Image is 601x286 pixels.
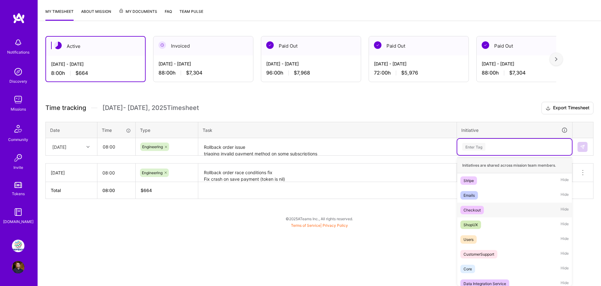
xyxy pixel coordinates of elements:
[136,122,198,138] th: Type
[369,36,469,55] div: Paid Out
[199,139,456,155] textarea: Rollback order issue triaging invalid payment method on some subscriptions
[546,105,551,112] i: icon Download
[13,13,25,24] img: logo
[266,70,356,76] div: 96:00 h
[401,70,418,76] span: $5,976
[266,41,274,49] img: Paid Out
[45,8,74,21] a: My timesheet
[482,60,571,67] div: [DATE] - [DATE]
[158,41,166,49] img: Invoiced
[464,251,494,257] div: CustomerSupport
[482,41,489,49] img: Paid Out
[12,152,24,164] img: Invite
[119,8,157,15] span: My Documents
[46,37,145,56] div: Active
[51,61,140,67] div: [DATE] - [DATE]
[153,36,253,55] div: Invoiced
[7,49,29,55] div: Notifications
[11,121,26,136] img: Community
[294,70,310,76] span: $7,968
[580,144,585,149] img: Submit
[9,78,27,85] div: Discovery
[46,122,97,138] th: Date
[199,164,456,181] textarea: Rollback order race conditions fix Fix crash on save payment (token is nil) Import Stripe Data ca...
[142,144,163,149] span: Engineering
[86,145,90,148] i: icon Chevron
[461,127,568,134] div: Initiative
[14,182,22,188] img: tokens
[374,41,381,49] img: Paid Out
[97,182,136,199] th: 08:00
[291,223,320,228] a: Terms of Service
[165,8,172,21] a: FAQ
[555,57,557,61] img: right
[75,70,88,76] span: $664
[541,102,593,114] button: Export Timesheet
[561,191,569,200] span: Hide
[561,235,569,244] span: Hide
[158,60,248,67] div: [DATE] - [DATE]
[374,70,464,76] div: 72:00 h
[12,190,25,197] div: Tokens
[51,169,92,176] div: [DATE]
[97,164,135,181] input: HH:MM
[13,164,23,171] div: Invite
[561,265,569,273] span: Hide
[12,65,24,78] img: discovery
[12,261,24,273] img: User Avatar
[8,136,28,143] div: Community
[464,266,472,272] div: Core
[561,250,569,258] span: Hide
[464,236,474,243] div: Users
[477,36,576,55] div: Paid Out
[158,70,248,76] div: 88:00 h
[561,176,569,185] span: Hide
[11,106,26,112] div: Missions
[198,122,457,138] th: Task
[12,93,24,106] img: teamwork
[10,240,26,252] a: PepsiCo: SodaStream Intl. 2024 AOP
[464,192,475,199] div: Emails
[12,240,24,252] img: PepsiCo: SodaStream Intl. 2024 AOP
[561,221,569,229] span: Hide
[54,42,62,49] img: Active
[509,70,526,76] span: $7,304
[179,9,203,14] span: Team Pulse
[266,60,356,67] div: [DATE] - [DATE]
[464,221,478,228] div: ShopUX
[323,223,348,228] a: Privacy Policy
[561,206,569,214] span: Hide
[46,182,97,199] th: Total
[52,143,66,150] div: [DATE]
[38,211,601,226] div: © 2025 ATeams Inc., All rights reserved.
[462,142,485,152] div: Enter Tag
[3,218,34,225] div: [DOMAIN_NAME]
[102,127,131,133] div: Time
[45,104,86,112] span: Time tracking
[142,170,163,175] span: Engineering
[10,261,26,273] a: User Avatar
[374,60,464,67] div: [DATE] - [DATE]
[81,8,111,21] a: About Mission
[464,207,481,213] div: Checkout
[12,206,24,218] img: guide book
[482,70,571,76] div: 88:00 h
[457,158,572,173] div: Initiatives are shared across mission team members.
[261,36,361,55] div: Paid Out
[102,104,199,112] span: [DATE] - [DATE] , 2025 Timesheet
[464,177,474,184] div: Stripe
[141,188,152,193] span: $ 664
[186,70,202,76] span: $7,304
[51,70,140,76] div: 8:00 h
[179,8,203,21] a: Team Pulse
[291,223,348,228] span: |
[119,8,157,21] a: My Documents
[12,36,24,49] img: bell
[98,138,135,155] input: HH:MM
